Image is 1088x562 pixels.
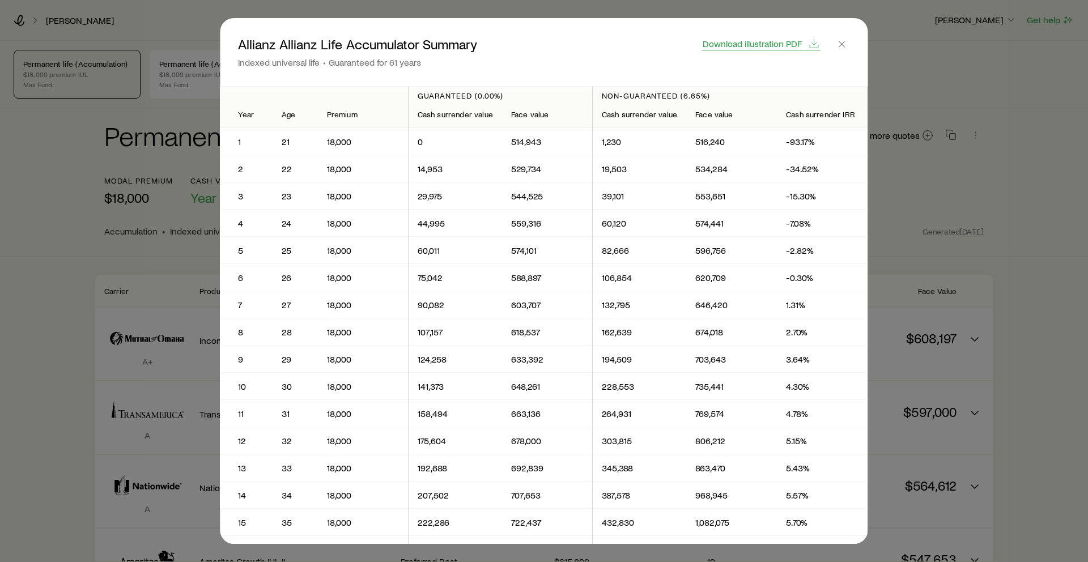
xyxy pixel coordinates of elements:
p: 10 [238,381,254,392]
p: 3.64% [787,354,858,365]
p: 30 [282,381,309,392]
p: 75,042 [418,272,493,283]
p: 18,000 [327,190,399,202]
p: 222,286 [418,517,493,528]
p: 25 [282,245,309,256]
p: 14 [238,489,254,501]
p: 18,000 [327,326,399,338]
p: 663,136 [511,408,583,419]
p: 60,120 [602,218,677,229]
p: 31 [282,408,309,419]
p: 29,975 [418,190,493,202]
div: Age [282,110,309,119]
div: Year [238,110,254,119]
p: 124,258 [418,354,493,365]
p: 16 [238,544,254,555]
p: 18,000 [327,462,399,474]
p: 82,666 [602,245,677,256]
p: 1 [238,136,254,147]
p: 303,815 [602,435,677,446]
p: 5 [238,245,254,256]
p: 8 [238,326,254,338]
p: 553,651 [696,190,768,202]
p: 18,000 [327,381,399,392]
div: Cash surrender value [418,110,493,119]
p: 24 [282,218,309,229]
p: 18,000 [327,218,399,229]
p: 2.70% [787,326,858,338]
p: 0 [418,136,493,147]
p: 863,470 [696,462,768,474]
p: 648,261 [511,381,583,392]
p: 588,897 [511,272,583,283]
p: 345,388 [602,462,677,474]
p: 387,578 [602,489,677,501]
p: -2.82% [787,245,858,256]
p: 192,688 [418,462,493,474]
p: 737,180 [511,544,583,555]
p: 7 [238,299,254,310]
p: 18,000 [327,544,399,555]
p: 806,212 [696,435,768,446]
p: 14,953 [418,163,493,174]
p: 769,574 [696,408,768,419]
p: 2 [238,163,254,174]
p: -93.17% [787,136,858,147]
button: Download illustration PDF [702,37,821,50]
p: 703,643 [696,354,768,365]
p: 516,240 [696,136,768,147]
p: 158,494 [418,408,493,419]
p: 6 [238,272,254,283]
p: 132,795 [602,299,677,310]
p: 18,000 [327,517,399,528]
p: 44,995 [418,218,493,229]
p: 264,931 [602,408,677,419]
p: 21 [282,136,309,147]
p: 90,082 [418,299,493,310]
p: -0.30% [787,272,858,283]
p: 1,230 [602,136,677,147]
p: 29 [282,354,309,365]
p: 678,000 [511,435,583,446]
p: 18,000 [327,354,399,365]
p: 13 [238,462,254,474]
p: 1.31% [787,299,858,310]
p: 646,420 [696,299,768,310]
p: 5.43% [787,462,858,474]
p: 107,157 [418,326,493,338]
p: 4 [238,218,254,229]
p: 529,734 [511,163,583,174]
p: 620,709 [696,272,768,283]
span: Download illustration PDF [703,39,802,48]
p: 27 [282,299,309,310]
div: Face value [511,110,583,119]
p: 735,441 [696,381,768,392]
p: 36 [282,544,309,555]
p: Indexed universal life Guaranteed for 61 years [238,57,477,68]
div: Cash surrender value [602,110,677,119]
p: 106,854 [602,272,677,283]
p: 34 [282,489,309,501]
p: 574,441 [696,218,768,229]
p: 968,945 [696,489,768,501]
p: 692,839 [511,462,583,474]
p: 432,830 [602,517,677,528]
p: Non-guaranteed (6.65%) [602,91,858,100]
p: 18,000 [327,435,399,446]
p: 18,000 [327,136,399,147]
p: 18,000 [327,272,399,283]
p: 39,101 [602,190,677,202]
p: 674,018 [696,326,768,338]
p: 5.15% [787,435,858,446]
p: 15 [238,517,254,528]
p: 207,502 [418,489,493,501]
p: 19,503 [602,163,677,174]
p: 18,000 [327,245,399,256]
p: Allianz Allianz Life Accumulator Summary [238,36,477,52]
p: 633,392 [511,354,583,365]
p: 26 [282,272,309,283]
p: -15.30% [787,190,858,202]
p: 544,525 [511,190,583,202]
p: 618,537 [511,326,583,338]
p: 603,707 [511,299,583,310]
